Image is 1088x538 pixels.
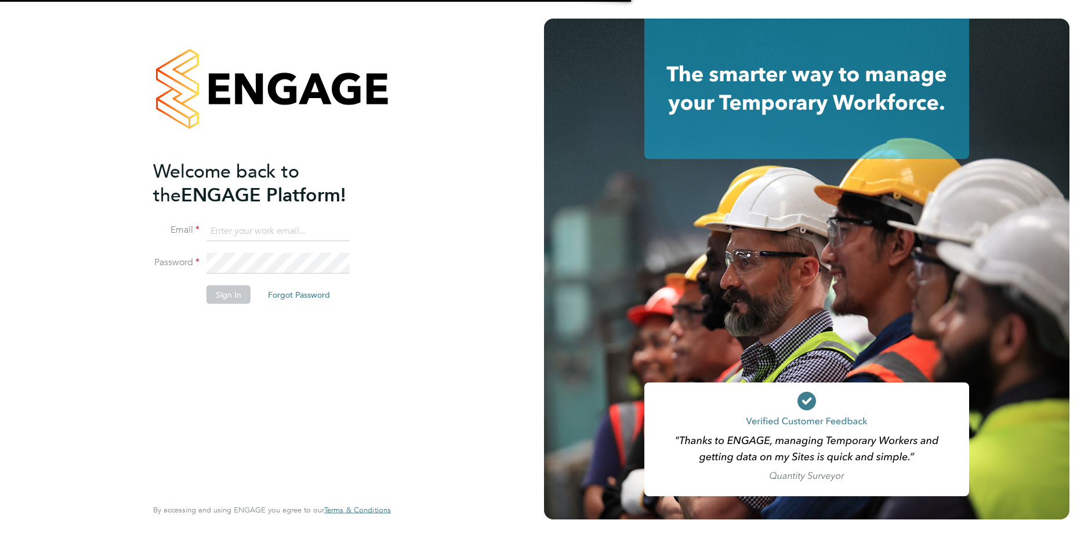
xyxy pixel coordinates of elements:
label: Password [153,257,200,269]
h2: ENGAGE Platform! [153,159,379,207]
label: Email [153,224,200,236]
button: Sign In [206,286,251,304]
input: Enter your work email... [206,221,350,241]
a: Terms & Conditions [324,505,391,515]
button: Forgot Password [259,286,339,304]
span: By accessing and using ENGAGE you agree to our [153,505,391,515]
span: Welcome back to the [153,160,299,206]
